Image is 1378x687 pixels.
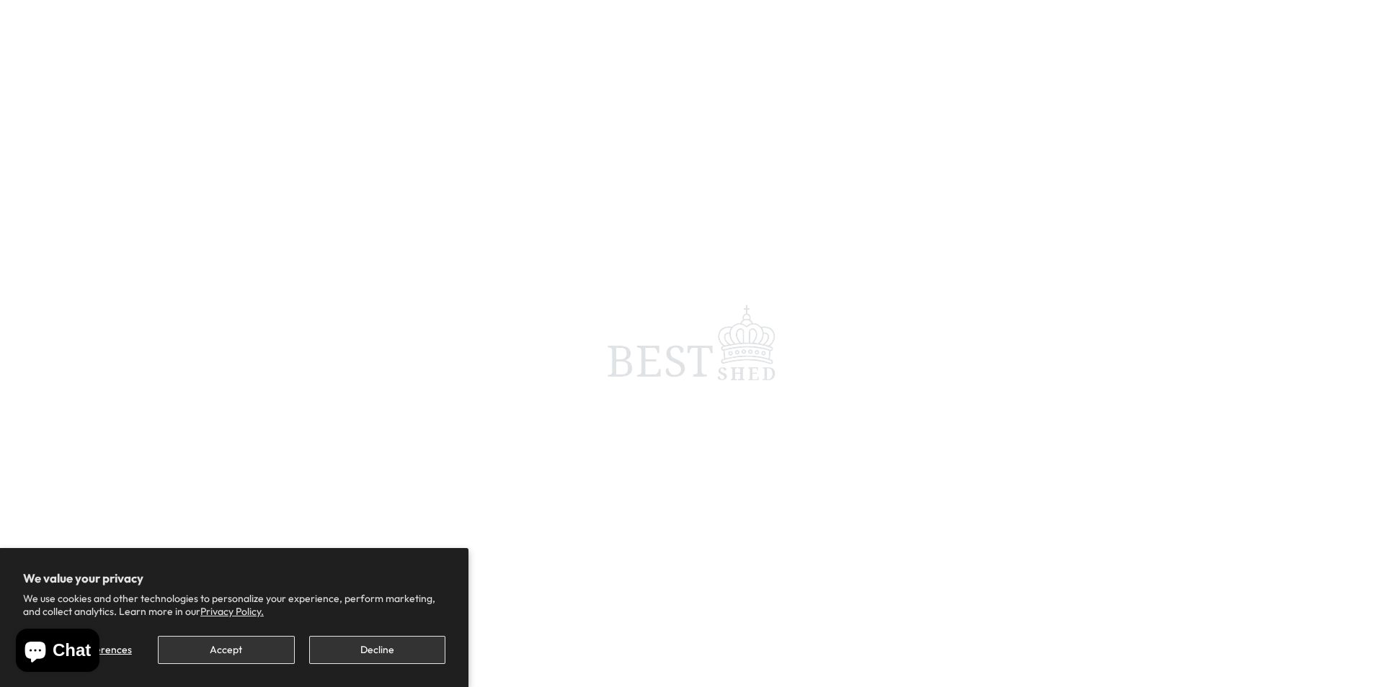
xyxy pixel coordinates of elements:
[158,636,294,664] button: Accept
[23,571,445,585] h2: We value your privacy
[200,605,264,618] a: Privacy Policy.
[309,636,445,664] button: Decline
[12,629,104,675] inbox-online-store-chat: Shopify online store chat
[23,592,445,618] p: We use cookies and other technologies to personalize your experience, perform marketing, and coll...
